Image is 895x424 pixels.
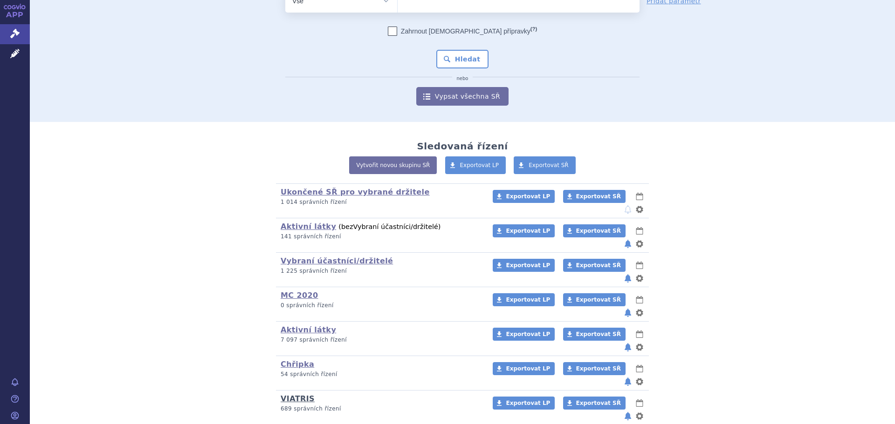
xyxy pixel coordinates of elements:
span: Exportovat SŘ [576,331,621,337]
a: Exportovat SŘ [514,156,576,174]
span: Exportovat LP [506,331,550,337]
button: nastavení [635,307,644,318]
a: Chřipka [281,360,314,369]
a: Exportovat SŘ [563,224,626,237]
a: Exportovat LP [445,156,506,174]
button: notifikace [623,238,633,249]
p: 689 správních řízení [281,405,481,413]
a: Exportovat LP [493,259,555,272]
span: Exportovat SŘ [529,162,569,168]
a: Vybraní účastníci/držitelé [281,256,393,265]
button: nastavení [635,273,644,284]
span: Exportovat SŘ [576,296,621,303]
p: 1 014 správních řízení [281,198,481,206]
a: Exportovat SŘ [563,328,626,341]
a: Exportovat SŘ [563,397,626,410]
span: Exportovat LP [506,262,550,269]
p: 0 správních řízení [281,302,481,310]
button: lhůty [635,225,644,236]
button: notifikace [623,307,633,318]
span: Exportovat LP [506,228,550,234]
a: Exportovat LP [493,293,555,306]
button: nastavení [635,342,644,353]
abbr: (?) [530,26,537,32]
button: lhůty [635,191,644,202]
a: Exportovat LP [493,397,555,410]
a: Aktivní látky [281,222,336,231]
a: Exportovat LP [493,190,555,203]
span: Exportovat SŘ [576,365,621,372]
button: lhůty [635,260,644,271]
p: 7 097 správních řízení [281,336,481,344]
button: notifikace [623,273,633,284]
a: VIATRIS [281,394,315,403]
span: Vybraní účastníci/držitelé [353,223,438,230]
button: lhůty [635,397,644,409]
button: lhůty [635,363,644,374]
button: notifikace [623,376,633,387]
span: Exportovat SŘ [576,262,621,269]
a: Exportovat LP [493,362,555,375]
p: 1 225 správních řízení [281,267,481,275]
a: Vytvořit novou skupinu SŘ [349,156,437,174]
span: Exportovat SŘ [576,228,621,234]
button: nastavení [635,238,644,249]
a: MC 2020 [281,291,318,300]
a: Exportovat LP [493,328,555,341]
span: Exportovat LP [506,365,550,372]
h2: Sledovaná řízení [417,141,508,152]
button: Hledat [436,50,489,68]
a: Exportovat SŘ [563,293,626,306]
span: Exportovat SŘ [576,400,621,406]
span: Exportovat SŘ [576,193,621,200]
span: (bez ) [338,223,441,230]
span: Exportovat LP [506,296,550,303]
span: Exportovat LP [460,162,499,168]
button: notifikace [623,204,633,215]
span: Exportovat LP [506,400,550,406]
a: Exportovat SŘ [563,259,626,272]
a: Exportovat SŘ [563,190,626,203]
a: Ukončené SŘ pro vybrané držitele [281,188,430,196]
span: Exportovat LP [506,193,550,200]
a: Aktivní látky [281,325,336,334]
a: Exportovat SŘ [563,362,626,375]
a: Vypsat všechna SŘ [416,87,509,106]
p: 141 správních řízení [281,233,481,241]
label: Zahrnout [DEMOGRAPHIC_DATA] přípravky [388,27,537,36]
button: nastavení [635,204,644,215]
button: lhůty [635,329,644,340]
button: nastavení [635,411,644,422]
p: 54 správních řízení [281,370,481,378]
a: Exportovat LP [493,224,555,237]
button: notifikace [623,342,633,353]
i: nebo [452,76,473,81]
button: lhůty [635,294,644,305]
button: nastavení [635,376,644,387]
button: notifikace [623,411,633,422]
